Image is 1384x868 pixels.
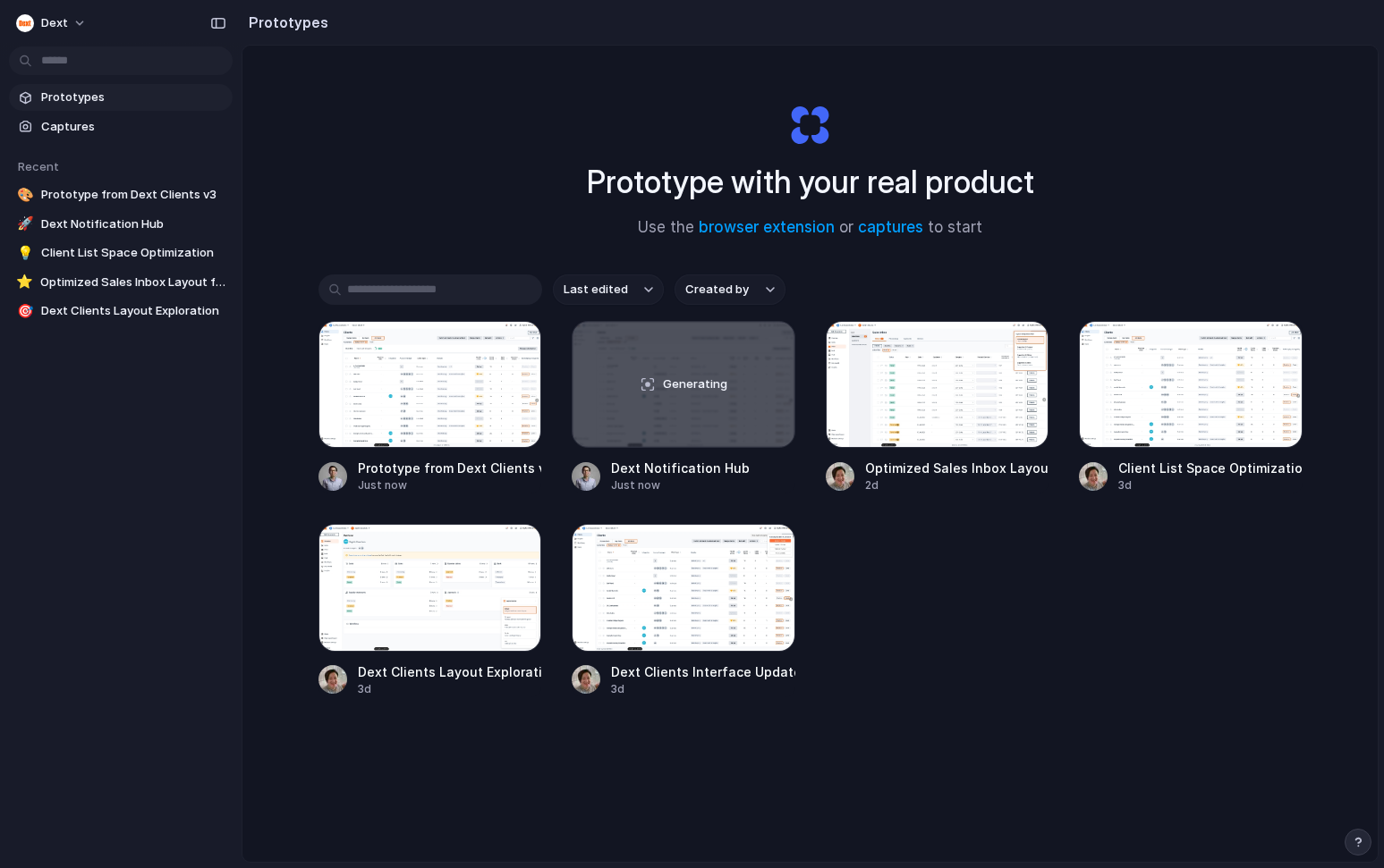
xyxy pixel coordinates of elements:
div: Dext Notification Hub [611,459,750,477]
a: Optimized Sales Inbox Layout for Dext ClientsOptimized Sales Inbox Layout for Dext Clients2d [826,321,1049,493]
a: browser extension [699,218,835,236]
a: Prototype from Dext Clients v3Prototype from Dext Clients v3Just now [318,321,542,493]
button: Created by [675,274,785,305]
span: Use the or to start [638,216,982,240]
span: Prototype from Dext Clients v3 [41,186,225,204]
span: Dext Clients Layout Exploration [41,302,225,320]
span: Captures [41,118,225,136]
div: 🚀 [16,215,34,233]
div: Dext Clients Interface Update [611,662,795,681]
a: Client List Space OptimizationClient List Space Optimization3d [1079,321,1303,493]
button: Dext [9,9,96,38]
div: 🎨 [16,186,34,204]
a: 💡Client List Space Optimization [9,240,233,266]
span: Optimized Sales Inbox Layout for Dext Clients [40,274,225,291]
a: captures [858,218,923,236]
div: Optimized Sales Inbox Layout for Dext Clients [865,459,1049,477]
div: 🎯 [16,302,34,320]
h1: Prototype with your real product [587,158,1034,206]
div: 3d [611,681,795,697]
a: Dext Clients Layout ExplorationDext Clients Layout Exploration3d [318,524,542,696]
div: Dext Clients Layout Exploration [358,662,542,681]
div: Just now [358,477,542,493]
div: 💡 [16,244,34,262]
span: Prototypes [41,88,225,106]
span: Recent [18,159,59,173]
a: 🎯Dext Clients Layout Exploration [9,298,233,324]
a: Prototypes [9,84,233,111]
span: Last edited [564,281,628,299]
div: 3d [1118,477,1303,493]
span: Dext Notification Hub [41,215,225,233]
a: ⭐Optimized Sales Inbox Layout for Dext Clients [9,269,233,296]
a: 🎨Prototype from Dext Clients v3 [9,181,233,208]
div: ⭐ [16,274,33,291]
div: Prototype from Dext Clients v3 [358,459,542,477]
div: Just now [611,477,750,493]
a: Dext Notification HubGeneratingDext Notification HubJust now [572,321,795,493]
div: 3d [358,681,542,697]
div: Client List Space Optimization [1118,459,1303,477]
span: Dext [41,14,68,32]
span: Generating [663,375,727,393]
span: Client List Space Optimization [41,244,225,262]
a: Captures [9,114,233,140]
a: Dext Clients Interface UpdateDext Clients Interface Update3d [572,524,795,696]
h2: Prototypes [242,12,328,33]
div: 2d [865,477,1049,493]
button: Last edited [553,274,664,305]
a: 🚀Dext Notification Hub [9,211,233,238]
span: Created by [685,281,749,299]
